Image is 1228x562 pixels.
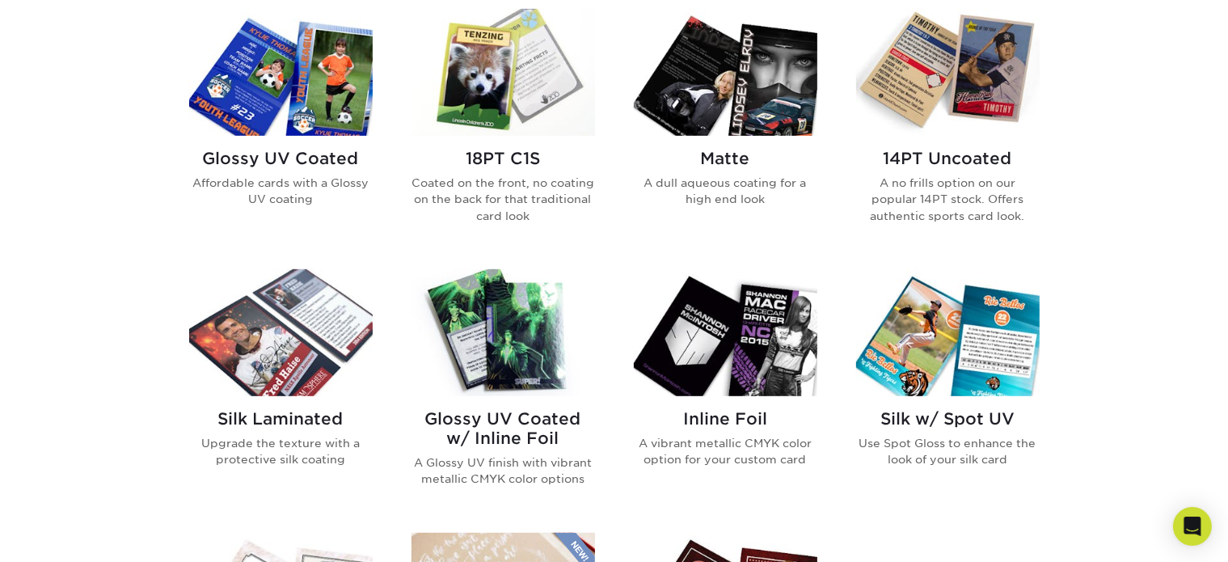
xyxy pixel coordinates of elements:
img: Glossy UV Coated w/ Inline Foil Trading Cards [411,269,595,396]
h2: 18PT C1S [411,149,595,168]
a: Inline Foil Trading Cards Inline Foil A vibrant metallic CMYK color option for your custom card [634,269,817,513]
h2: Glossy UV Coated w/ Inline Foil [411,409,595,448]
a: 14PT Uncoated Trading Cards 14PT Uncoated A no frills option on our popular 14PT stock. Offers au... [856,9,1040,250]
a: Glossy UV Coated Trading Cards Glossy UV Coated Affordable cards with a Glossy UV coating [189,9,373,250]
h2: Silk w/ Spot UV [856,409,1040,429]
p: A vibrant metallic CMYK color option for your custom card [634,435,817,468]
div: Open Intercom Messenger [1173,507,1212,546]
a: Silk Laminated Trading Cards Silk Laminated Upgrade the texture with a protective silk coating [189,269,373,513]
h2: Glossy UV Coated [189,149,373,168]
p: A Glossy UV finish with vibrant metallic CMYK color options [411,454,595,488]
p: Coated on the front, no coating on the back for that traditional card look [411,175,595,224]
h2: 14PT Uncoated [856,149,1040,168]
p: A no frills option on our popular 14PT stock. Offers authentic sports card look. [856,175,1040,224]
p: A dull aqueous coating for a high end look [634,175,817,208]
a: Glossy UV Coated w/ Inline Foil Trading Cards Glossy UV Coated w/ Inline Foil A Glossy UV finish ... [411,269,595,513]
img: Glossy UV Coated Trading Cards [189,9,373,136]
p: Upgrade the texture with a protective silk coating [189,435,373,468]
p: Use Spot Gloss to enhance the look of your silk card [856,435,1040,468]
img: 18PT C1S Trading Cards [411,9,595,136]
img: Silk w/ Spot UV Trading Cards [856,269,1040,396]
a: 18PT C1S Trading Cards 18PT C1S Coated on the front, no coating on the back for that traditional ... [411,9,595,250]
img: Inline Foil Trading Cards [634,269,817,396]
h2: Silk Laminated [189,409,373,429]
img: 14PT Uncoated Trading Cards [856,9,1040,136]
a: Matte Trading Cards Matte A dull aqueous coating for a high end look [634,9,817,250]
img: Matte Trading Cards [634,9,817,136]
img: Silk Laminated Trading Cards [189,269,373,396]
p: Affordable cards with a Glossy UV coating [189,175,373,208]
h2: Inline Foil [634,409,817,429]
h2: Matte [634,149,817,168]
a: Silk w/ Spot UV Trading Cards Silk w/ Spot UV Use Spot Gloss to enhance the look of your silk card [856,269,1040,513]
